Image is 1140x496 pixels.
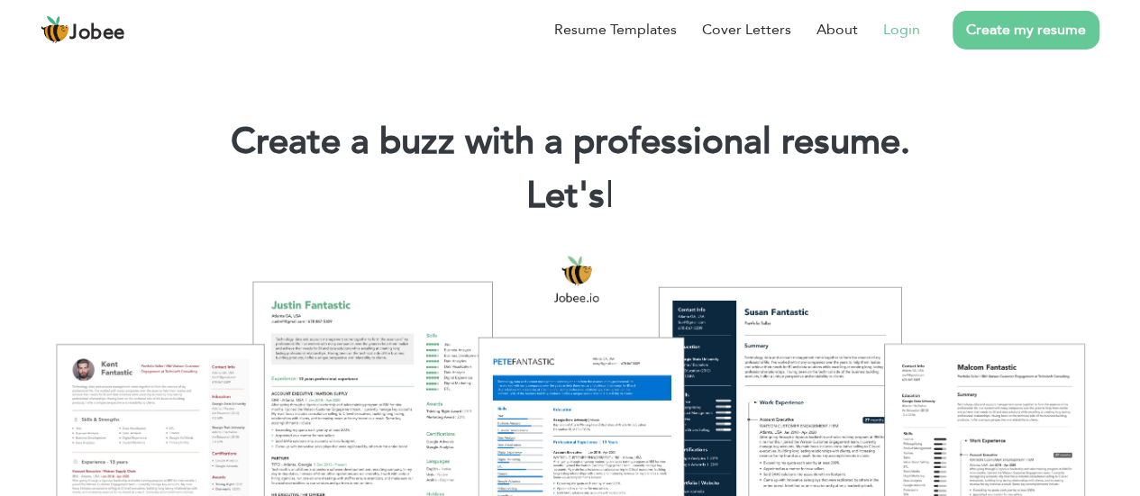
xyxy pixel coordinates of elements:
a: Login [883,19,920,41]
a: About [816,19,858,41]
h1: Create a buzz with a professional resume. [27,119,1113,166]
span: Jobee [69,23,125,43]
span: | [606,171,614,221]
h2: Let's [27,173,1113,220]
img: jobee.io [41,15,69,44]
a: Cover Letters [702,19,791,41]
a: Create my resume [953,11,1099,50]
a: Jobee [41,15,125,44]
a: Resume Templates [554,19,677,41]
